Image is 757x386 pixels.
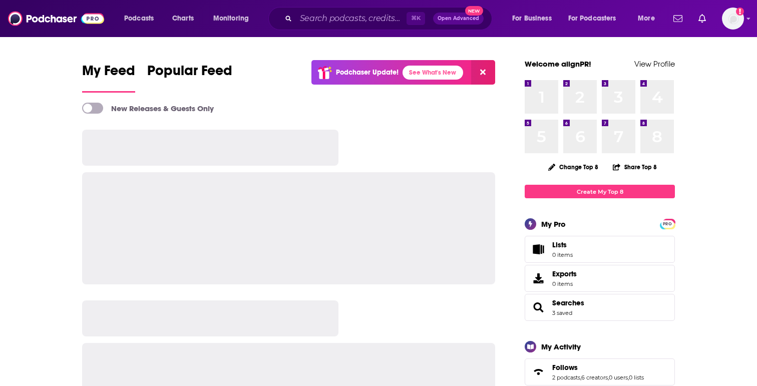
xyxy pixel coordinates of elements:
a: PRO [661,220,673,227]
span: Charts [172,12,194,26]
svg: Add a profile image [736,8,744,16]
span: Follows [552,363,578,372]
span: Monitoring [213,12,249,26]
a: Charts [166,11,200,27]
a: 6 creators [581,374,608,381]
div: My Activity [541,342,581,351]
span: , [580,374,581,381]
span: Popular Feed [147,62,232,85]
button: Share Top 8 [612,157,657,177]
a: 0 users [609,374,628,381]
p: Podchaser Update! [336,68,399,77]
a: Exports [525,265,675,292]
a: 2 podcasts [552,374,580,381]
span: For Business [512,12,552,26]
span: , [628,374,629,381]
span: , [608,374,609,381]
a: View Profile [634,59,675,69]
span: Follows [525,358,675,385]
span: Exports [552,269,577,278]
a: Welcome alignPR! [525,59,591,69]
span: New [465,6,483,16]
button: open menu [117,11,167,27]
a: 3 saved [552,309,572,316]
span: Lists [552,240,567,249]
span: Lists [528,242,548,256]
div: My Pro [541,219,566,229]
a: Follows [528,365,548,379]
a: Follows [552,363,644,372]
span: 0 items [552,251,573,258]
span: Open Advanced [438,16,479,21]
span: PRO [661,220,673,228]
span: Exports [528,271,548,285]
a: 0 lists [629,374,644,381]
span: Lists [552,240,573,249]
span: My Feed [82,62,135,85]
span: ⌘ K [407,12,425,25]
a: My Feed [82,62,135,93]
button: open menu [631,11,667,27]
a: Show notifications dropdown [694,10,710,27]
span: For Podcasters [568,12,616,26]
button: open menu [505,11,564,27]
img: User Profile [722,8,744,30]
button: Change Top 8 [542,161,604,173]
span: More [638,12,655,26]
input: Search podcasts, credits, & more... [296,11,407,27]
button: open menu [562,11,631,27]
a: Searches [552,298,584,307]
span: Searches [525,294,675,321]
a: New Releases & Guests Only [82,103,214,114]
button: open menu [206,11,262,27]
button: Open AdvancedNew [433,13,484,25]
span: 0 items [552,280,577,287]
span: Logged in as alignPR [722,8,744,30]
a: Lists [525,236,675,263]
button: Show profile menu [722,8,744,30]
a: Popular Feed [147,62,232,93]
span: Podcasts [124,12,154,26]
a: See What's New [403,66,463,80]
a: Create My Top 8 [525,185,675,198]
img: Podchaser - Follow, Share and Rate Podcasts [8,9,104,28]
div: Search podcasts, credits, & more... [278,7,502,30]
a: Searches [528,300,548,314]
a: Show notifications dropdown [669,10,686,27]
